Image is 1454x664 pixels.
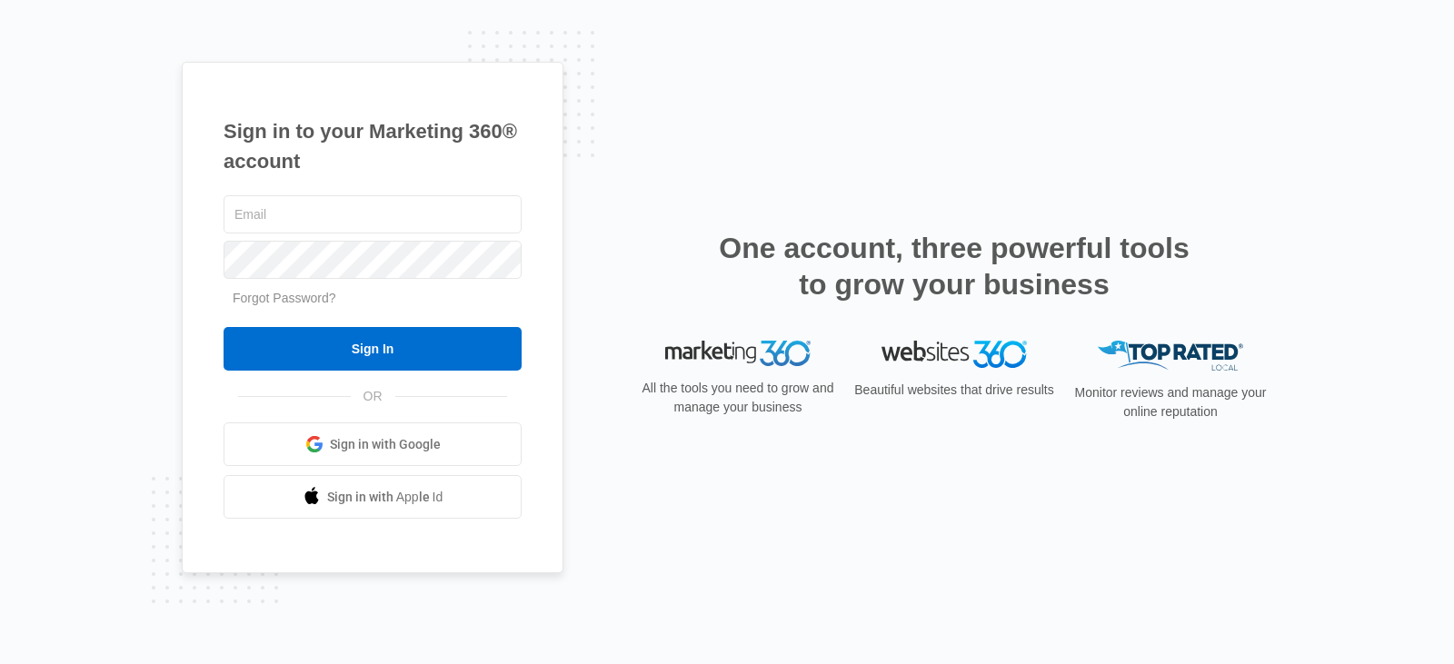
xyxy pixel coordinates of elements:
h2: One account, three powerful tools to grow your business [713,230,1195,302]
input: Sign In [224,327,522,371]
p: Monitor reviews and manage your online reputation [1069,383,1272,421]
input: Email [224,195,522,233]
img: Websites 360 [881,341,1027,367]
h1: Sign in to your Marketing 360® account [224,116,522,176]
img: Marketing 360 [665,341,811,366]
a: Sign in with Apple Id [224,475,522,519]
a: Forgot Password? [233,291,336,305]
img: Top Rated Local [1098,341,1243,371]
span: Sign in with Google [330,435,441,454]
span: Sign in with Apple Id [327,488,443,507]
span: OR [351,387,395,406]
a: Sign in with Google [224,422,522,466]
p: All the tools you need to grow and manage your business [636,379,840,417]
p: Beautiful websites that drive results [852,381,1056,400]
